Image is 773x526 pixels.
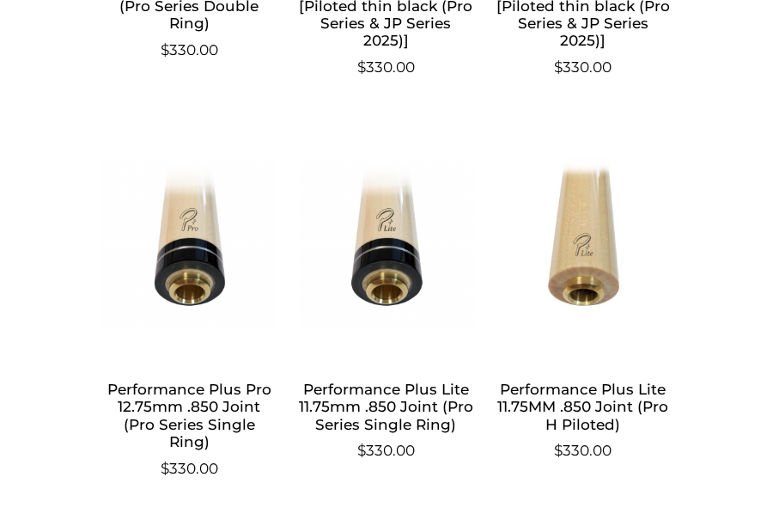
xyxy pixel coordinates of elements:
[298,127,473,359] img: Performance Plus Lite 11.75mm .850 Joint (Pro Series Single Ring)
[101,127,277,480] a: Performance Plus Pro 12.75mm .850 Joint (Pro Series Single Ring) $330.00
[357,58,366,76] span: $
[161,41,169,58] span: $
[357,442,366,459] span: $
[554,58,612,76] bdi: 330.00
[357,58,415,76] bdi: 330.00
[298,127,473,462] a: Performance Plus Lite 11.75mm .850 Joint (Pro Series Single Ring) $330.00
[496,373,671,440] h2: Performance Plus Lite 11.75MM .850 Joint (Pro H Piloted)
[554,58,563,76] span: $
[298,373,473,440] h2: Performance Plus Lite 11.75mm .850 Joint (Pro Series Single Ring)
[357,442,415,459] bdi: 330.00
[101,373,277,458] h2: Performance Plus Pro 12.75mm .850 Joint (Pro Series Single Ring)
[554,442,612,459] bdi: 330.00
[101,127,277,359] img: Performance Plus Pro 12.75mm .850 Joint (Pro Series Single Ring)
[496,127,671,359] img: Performance Plus Lite 11.75MM .850 Joint (Pro H Piloted)
[161,460,169,477] span: $
[161,460,218,477] bdi: 330.00
[161,41,218,58] bdi: 330.00
[554,442,563,459] span: $
[496,127,671,462] a: Performance Plus Lite 11.75MM .850 Joint (Pro H Piloted) $330.00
